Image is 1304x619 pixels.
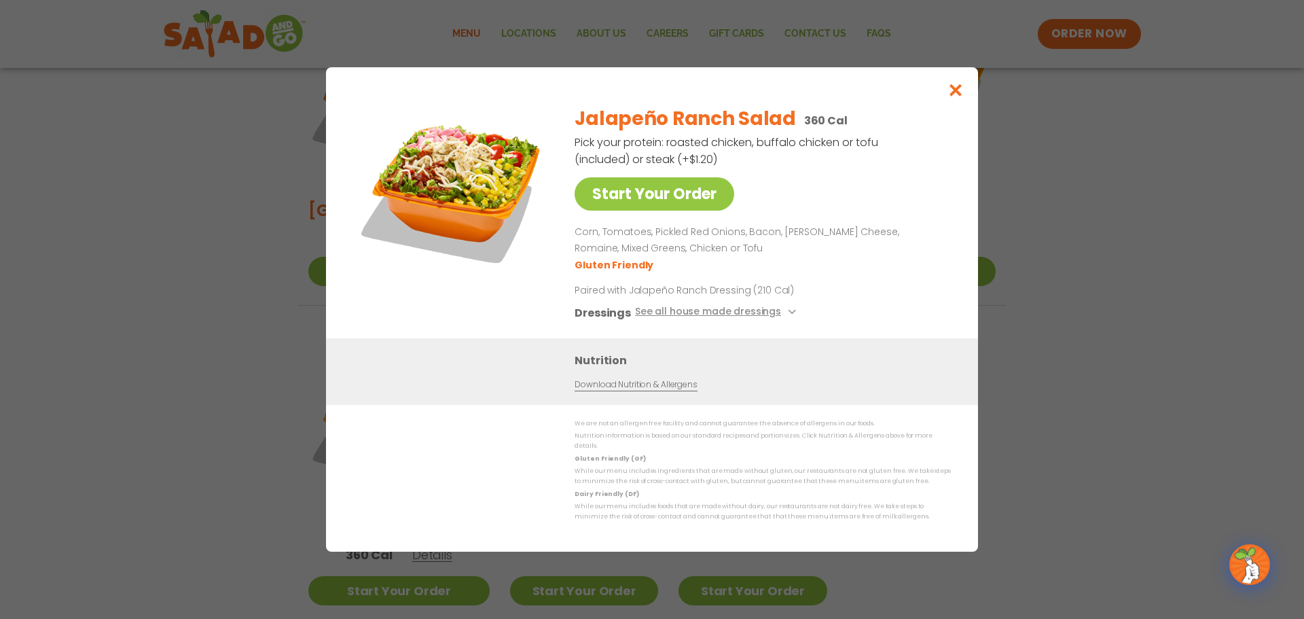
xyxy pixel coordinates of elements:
[575,304,631,321] h3: Dressings
[575,431,951,452] p: Nutrition information is based on our standard recipes and portion sizes. Click Nutrition & Aller...
[804,112,848,129] p: 360 Cal
[575,258,655,272] li: Gluten Friendly
[575,352,958,369] h3: Nutrition
[575,134,880,168] p: Pick your protein: roasted chicken, buffalo chicken or tofu (included) or steak (+$1.20)
[575,283,826,298] p: Paired with Jalapeño Ranch Dressing (210 Cal)
[575,490,638,498] strong: Dairy Friendly (DF)
[575,224,945,257] p: Corn, Tomatoes, Pickled Red Onions, Bacon, [PERSON_NAME] Cheese, Romaine, Mixed Greens, Chicken o...
[934,67,978,113] button: Close modal
[575,177,734,211] a: Start Your Order
[635,304,800,321] button: See all house made dressings
[575,105,795,133] h2: Jalapeño Ranch Salad
[357,94,547,285] img: Featured product photo for Jalapeño Ranch Salad
[575,501,951,523] p: While our menu includes foods that are made without dairy, our restaurants are not dairy free. We...
[575,419,951,429] p: We are not an allergen free facility and cannot guarantee the absence of allergens in our foods.
[575,455,645,463] strong: Gluten Friendly (GF)
[575,466,951,487] p: While our menu includes ingredients that are made without gluten, our restaurants are not gluten ...
[1231,546,1269,584] img: wpChatIcon
[575,378,697,391] a: Download Nutrition & Allergens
